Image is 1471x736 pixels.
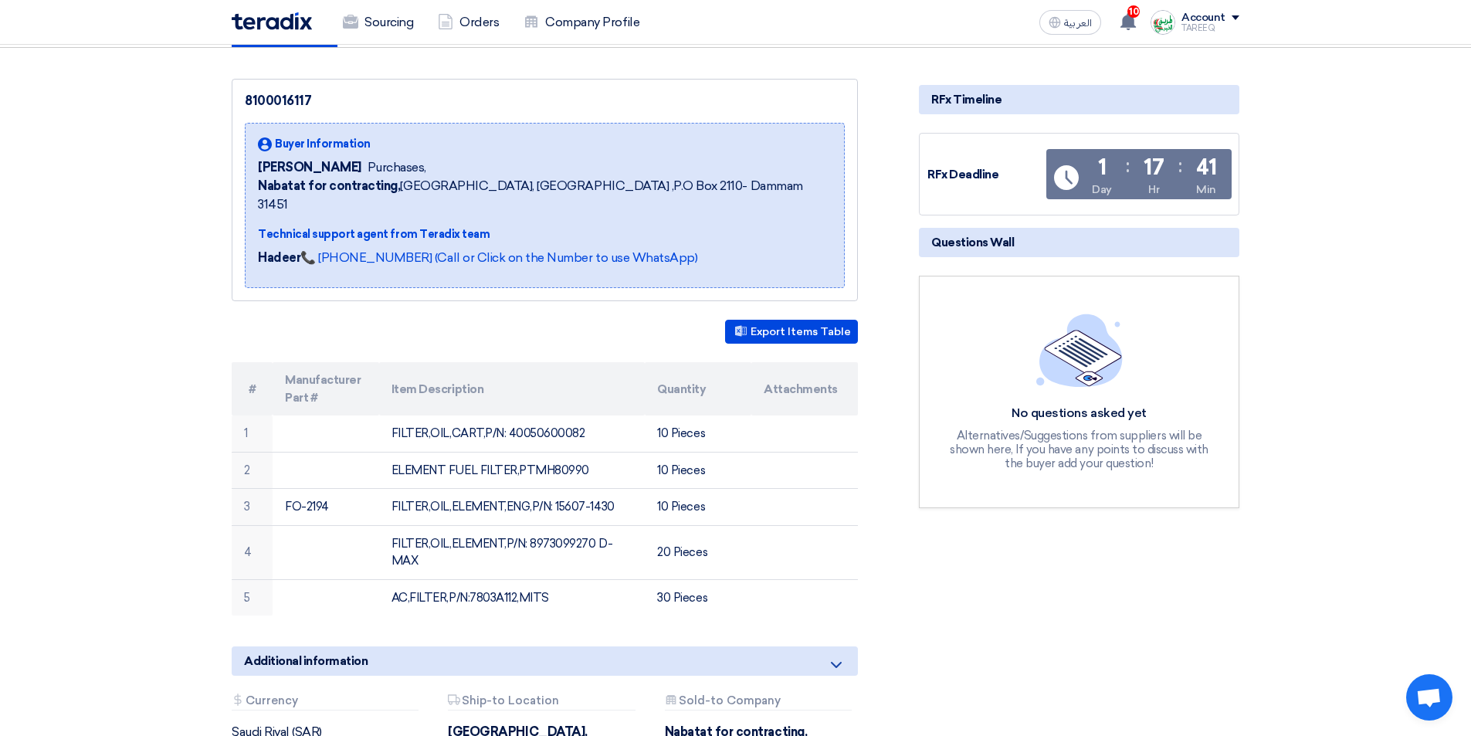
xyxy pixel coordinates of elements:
img: Teradix logo [232,12,312,30]
div: No questions asked yet [948,405,1211,422]
span: 10 [1127,5,1140,18]
div: 8100016117 [245,92,845,110]
div: 41 [1196,157,1217,178]
div: Open chat [1406,674,1452,721]
div: RFx Timeline [919,85,1239,114]
button: Export Items Table [725,320,858,344]
img: Screenshot___1727703618088.png [1151,10,1175,35]
td: AC,FILTER,P/N:7803A112,MITS [379,579,646,616]
span: Buyer Information [275,136,371,152]
th: Item Description [379,362,646,415]
td: 5 [232,579,273,616]
span: Additional information [244,653,368,670]
span: [GEOGRAPHIC_DATA], [GEOGRAPHIC_DATA] ,P.O Box 2110- Dammam 31451 [258,177,832,214]
a: Sourcing [330,5,425,39]
span: العربية [1064,18,1092,29]
td: ELEMENT FUEL FILTER,PTMH80990 [379,452,646,489]
img: empty_state_list.svg [1036,314,1123,386]
a: Orders [425,5,511,39]
div: 1 [1098,157,1107,178]
strong: Hadeer [258,250,300,265]
th: Attachments [751,362,858,415]
td: 30 Pieces [645,579,751,616]
a: 📞 [PHONE_NUMBER] (Call or Click on the Number to use WhatsApp) [300,250,697,265]
div: : [1178,152,1182,180]
span: [PERSON_NAME] [258,158,361,177]
td: FO-2194 [273,489,379,526]
td: 1 [232,415,273,452]
div: Sold-to Company [665,694,852,711]
div: Technical support agent from Teradix team [258,226,832,243]
td: 10 Pieces [645,415,751,452]
div: RFx Deadline [927,166,1043,184]
td: FILTER,OIL,ELEMENT,ENG,P/N: 15607-1430 [379,489,646,526]
div: Ship-to Location [448,694,635,711]
td: 2 [232,452,273,489]
div: Day [1092,181,1112,198]
div: Hr [1148,181,1159,198]
td: FILTER,OIL,ELEMENT,P/N: 8973099270 D-MAX [379,525,646,579]
td: 10 Pieces [645,452,751,489]
td: 4 [232,525,273,579]
div: TAREEQ [1181,24,1239,32]
a: Company Profile [511,5,652,39]
th: # [232,362,273,415]
span: Purchases, [368,158,426,177]
button: العربية [1039,10,1101,35]
td: FILTER,OIL,CART,P/N: 40050600082 [379,415,646,452]
th: Manufacturer Part # [273,362,379,415]
td: 3 [232,489,273,526]
div: Min [1196,181,1216,198]
div: Currency [232,694,419,711]
div: Alternatives/Suggestions from suppliers will be shown here, If you have any points to discuss wit... [948,429,1211,470]
div: Account [1181,12,1225,25]
td: 20 Pieces [645,525,751,579]
div: 17 [1144,157,1164,178]
b: Nabatat for contracting, [258,178,400,193]
td: 10 Pieces [645,489,751,526]
th: Quantity [645,362,751,415]
span: Questions Wall [931,234,1014,251]
div: : [1126,152,1130,180]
